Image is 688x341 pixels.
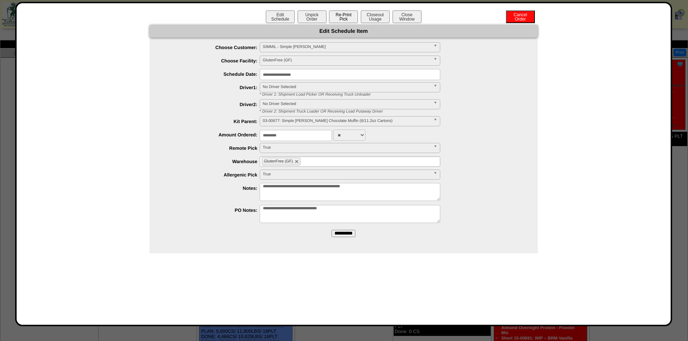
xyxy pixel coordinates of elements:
[164,58,260,64] label: Choose Facility:
[298,10,326,23] button: UnpickOrder
[263,117,430,125] span: 03-00677: Simple [PERSON_NAME] Chocolate Muffin (6/11.2oz Cartons)
[263,83,430,91] span: No Driver Selected
[263,43,430,51] span: SIMMIL - Simple [PERSON_NAME]
[506,10,535,23] button: CancelOrder
[263,100,430,108] span: No Driver Selected
[393,10,421,23] button: CloseWindow
[266,10,295,23] button: EditSchedule
[254,109,538,114] div: * Driver 2: Shipment Truck Loader OR Receiving Load Putaway Driver
[150,25,538,38] div: Edit Schedule Item
[392,16,422,22] a: CloseWindow
[164,185,260,191] label: Notes:
[164,145,260,151] label: Remote Pick
[164,85,260,90] label: Driver1:
[263,170,430,179] span: True
[164,71,260,77] label: Schedule Date:
[164,207,260,213] label: PO Notes:
[329,10,358,23] button: Re-PrintPick
[164,119,260,124] label: Kit Parent:
[164,172,260,178] label: Allergenic Pick
[264,159,293,163] span: GlutenFree (GF)
[164,102,260,107] label: Driver2:
[254,92,538,97] div: * Driver 1: Shipment Load Picker OR Receiving Truck Unloader
[263,143,430,152] span: True
[263,56,430,65] span: GlutenFree (GF)
[164,45,260,50] label: Choose Customer:
[164,159,260,164] label: Warehouse
[164,132,260,137] label: Amount Ordered:
[361,10,390,23] button: CloseoutUsage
